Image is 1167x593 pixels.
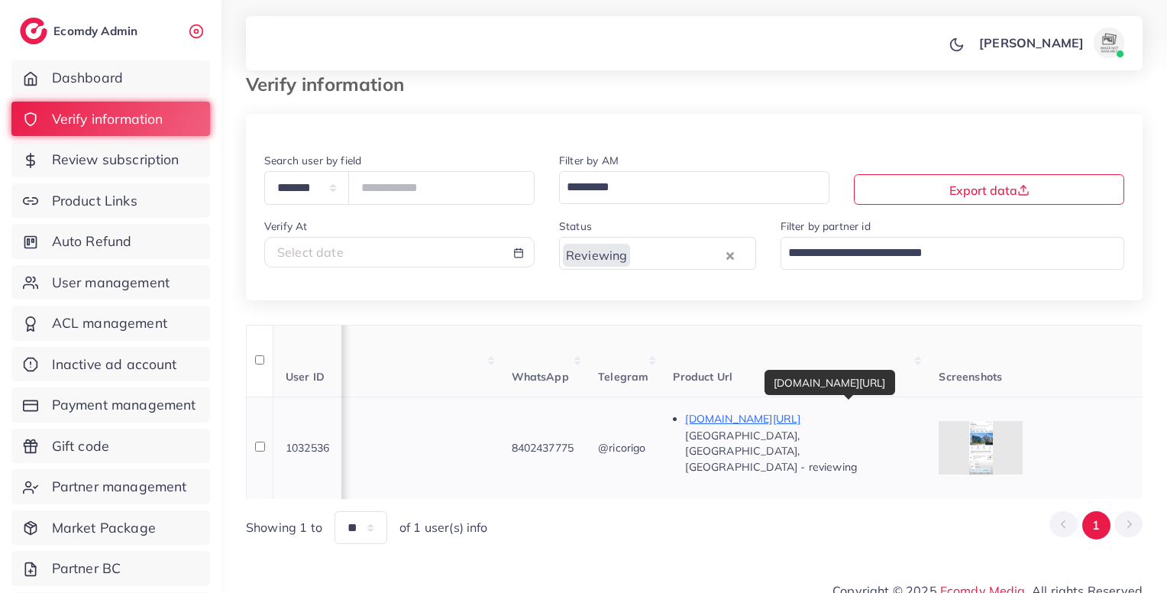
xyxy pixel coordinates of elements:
label: Filter by partner id [781,219,871,234]
a: Product Links [11,183,210,219]
ul: Pagination [1049,511,1143,540]
p: [PERSON_NAME] [979,34,1084,52]
span: Market Package [52,518,156,538]
a: Inactive ad account [11,347,210,382]
span: Partner BC [52,559,121,578]
span: Screenshots [939,370,1002,384]
span: Showing 1 to [246,519,322,536]
div: Search for option [781,237,1125,270]
span: Partner management [52,477,187,497]
a: Gift code [11,429,210,464]
span: Select date [277,245,344,260]
span: Review subscription [52,150,179,170]
div: Search for option [559,237,756,270]
h2: Ecomdy Admin [53,24,141,38]
span: Verify information [52,109,163,129]
a: Partner management [11,469,210,504]
span: @ricorigo [598,441,645,455]
input: Search for option [783,240,1105,266]
span: User management [52,273,170,293]
p: [DOMAIN_NAME][URL] [685,410,914,428]
a: Payment management [11,387,210,423]
span: 8402437775 [512,441,574,455]
a: [PERSON_NAME]avatar [971,28,1130,58]
span: Payment management [52,395,196,415]
label: Verify At [264,219,307,234]
input: Search for option [561,174,810,200]
span: Inactive ad account [52,355,177,374]
span: Export data [949,183,1030,198]
span: Product Links [52,191,137,211]
a: User management [11,265,210,300]
a: logoEcomdy Admin [20,18,141,44]
span: Gift code [52,436,109,456]
h3: Verify information [246,73,416,96]
span: ACL management [52,313,167,333]
a: Review subscription [11,142,210,177]
span: Reviewing [563,244,630,266]
span: Product Url [673,370,732,384]
span: Telegram [598,370,648,384]
img: logo [20,18,47,44]
span: Dashboard [52,68,123,88]
a: Verify information [11,102,210,137]
button: Clear Selected [726,246,734,264]
a: Market Package [11,510,210,546]
a: ACL management [11,306,210,341]
span: [GEOGRAPHIC_DATA], [GEOGRAPHIC_DATA], [GEOGRAPHIC_DATA] - reviewing [685,429,857,474]
span: Auto Refund [52,232,132,251]
img: avatar [1094,28,1124,58]
label: Search user by field [264,153,361,168]
span: 1032536 [286,441,329,455]
label: Status [559,219,592,234]
img: img uploaded [969,421,994,475]
button: Go to page 1 [1082,511,1110,540]
span: User ID [286,370,325,384]
a: Partner BC [11,551,210,586]
span: of 1 user(s) info [399,519,488,536]
span: WhatsApp [512,370,569,384]
input: Search for option [632,240,722,266]
label: Filter by AM [559,153,619,168]
div: [DOMAIN_NAME][URL] [765,370,895,395]
div: Search for option [559,171,829,204]
a: Auto Refund [11,224,210,259]
a: Dashboard [11,60,210,96]
button: Export data [854,174,1124,205]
